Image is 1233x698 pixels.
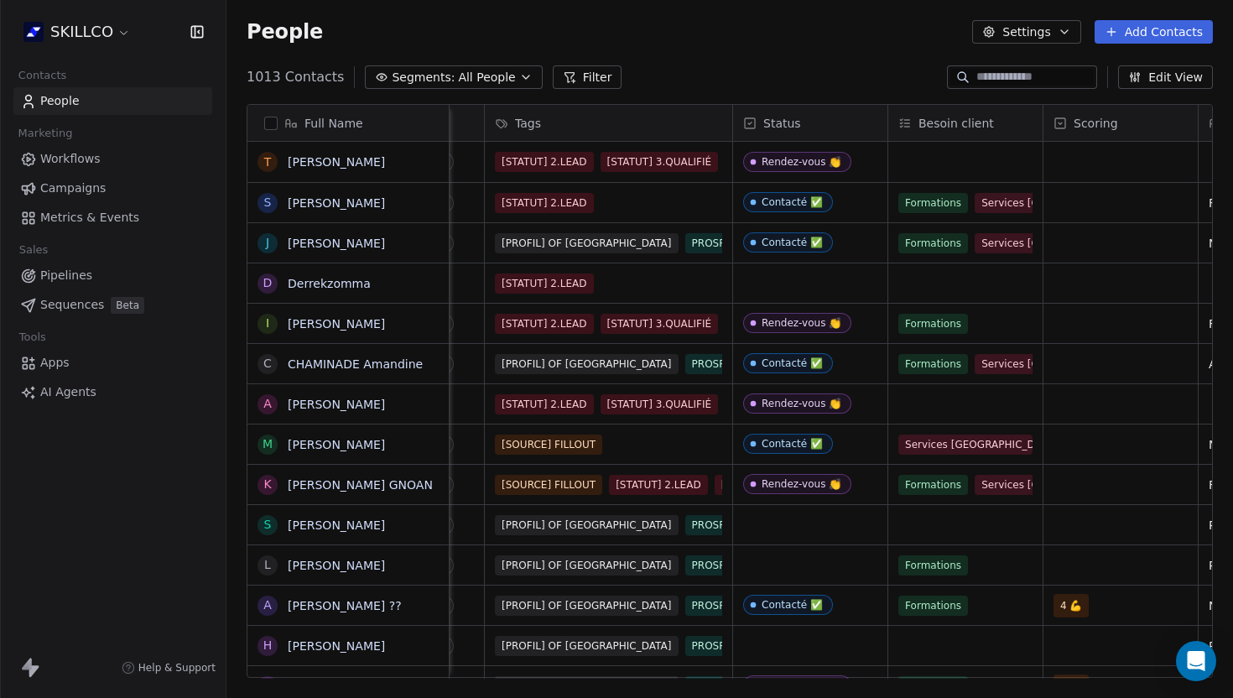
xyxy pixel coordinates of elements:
[975,233,1109,253] span: Services [GEOGRAPHIC_DATA]
[13,87,212,115] a: People
[13,378,212,406] a: AI Agents
[288,277,371,290] a: Derrekzomma
[898,555,968,576] span: Formations
[263,395,272,413] div: A
[288,155,385,169] a: [PERSON_NAME]
[264,154,272,171] div: T
[247,67,344,87] span: 1013 Contacts
[495,636,679,656] span: [PROFIL] OF [GEOGRAPHIC_DATA]
[263,637,273,654] div: H
[762,398,841,409] div: Rendez-vous 👏
[288,599,402,612] a: [PERSON_NAME] ??
[762,438,823,450] div: Contacté ✅
[264,556,271,574] div: L
[1060,597,1082,614] span: 4 💪
[13,145,212,173] a: Workflows
[495,233,679,253] span: [PROFIL] OF [GEOGRAPHIC_DATA]
[762,196,823,208] div: Contacté ✅
[458,69,515,86] span: All People
[495,515,679,535] span: [PROFIL] OF [GEOGRAPHIC_DATA]
[495,193,594,213] span: [STATUT] 2.LEAD
[266,315,269,332] div: I
[264,516,272,534] div: S
[40,209,139,227] span: Metrics & Events
[495,152,594,172] span: [STATUT] 2.LEAD
[715,475,833,495] span: [STATUT] 3.QUALIFIÉ
[40,92,80,110] span: People
[685,515,847,535] span: PROSPECTION FORMATION IA
[495,676,679,696] span: [PROFIL] OF [GEOGRAPHIC_DATA]
[898,314,968,334] span: Formations
[762,478,841,490] div: Rendez-vous 👏
[495,435,602,455] span: [SOURCE] FILLOUT
[12,237,55,263] span: Sales
[263,274,273,292] div: D
[40,354,70,372] span: Apps
[898,596,968,616] span: Formations
[762,237,823,248] div: Contacté ✅
[888,105,1043,141] div: Besoin client
[898,475,968,495] span: Formations
[1074,115,1118,132] span: Scoring
[247,105,449,141] div: Full Name
[12,325,53,350] span: Tools
[685,233,847,253] span: PROSPECTION FORMATION IA
[495,596,679,616] span: [PROFIL] OF [GEOGRAPHIC_DATA]
[763,115,801,132] span: Status
[288,237,385,250] a: [PERSON_NAME]
[601,394,719,414] span: [STATUT] 3.QUALIFIÉ
[288,317,385,331] a: [PERSON_NAME]
[288,639,385,653] a: [PERSON_NAME]
[263,476,271,493] div: k
[733,105,887,141] div: Status
[122,661,216,675] a: Help & Support
[266,234,269,252] div: J
[601,152,719,172] span: [STATUT] 3.QUALIFIÉ
[685,596,847,616] span: PROSPECTION FORMATION IA
[898,233,968,253] span: Formations
[975,354,1109,374] span: Services [GEOGRAPHIC_DATA]
[392,69,455,86] span: Segments:
[495,354,679,374] span: [PROFIL] OF [GEOGRAPHIC_DATA]
[13,262,212,289] a: Pipelines
[1095,20,1213,44] button: Add Contacts
[495,273,594,294] span: [STATUT] 2.LEAD
[762,156,841,168] div: Rendez-vous 👏
[23,22,44,42] img: Skillco%20logo%20icon%20(2).png
[898,435,1033,455] span: Services [GEOGRAPHIC_DATA]
[138,661,216,675] span: Help & Support
[762,317,841,329] div: Rendez-vous 👏
[111,297,144,314] span: Beta
[288,196,385,210] a: [PERSON_NAME]
[1060,678,1082,695] span: 5 💪
[898,676,968,696] span: Formations
[304,115,363,132] span: Full Name
[288,478,433,492] a: [PERSON_NAME] GNOAN
[553,65,622,89] button: Filter
[898,354,968,374] span: Formations
[898,193,968,213] span: Formations
[288,559,385,572] a: [PERSON_NAME]
[288,438,385,451] a: [PERSON_NAME]
[972,20,1080,44] button: Settings
[13,291,212,319] a: SequencesBeta
[288,357,423,371] a: CHAMINADE Amandine
[264,677,272,695] div: T
[288,518,385,532] a: [PERSON_NAME]
[40,180,106,197] span: Campaigns
[263,435,273,453] div: M
[40,296,104,314] span: Sequences
[20,18,134,46] button: SKILLCO
[918,115,994,132] span: Besoin client
[601,314,719,334] span: [STATUT] 3.QUALIFIÉ
[11,121,80,146] span: Marketing
[1043,105,1198,141] div: Scoring
[264,194,272,211] div: S
[13,174,212,202] a: Campaigns
[495,394,594,414] span: [STATUT] 2.LEAD
[13,349,212,377] a: Apps
[685,636,847,656] span: PROSPECTION FORMATION IA
[762,599,823,611] div: Contacté ✅
[609,475,708,495] span: [STATUT] 2.LEAD
[495,314,594,334] span: [STATUT] 2.LEAD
